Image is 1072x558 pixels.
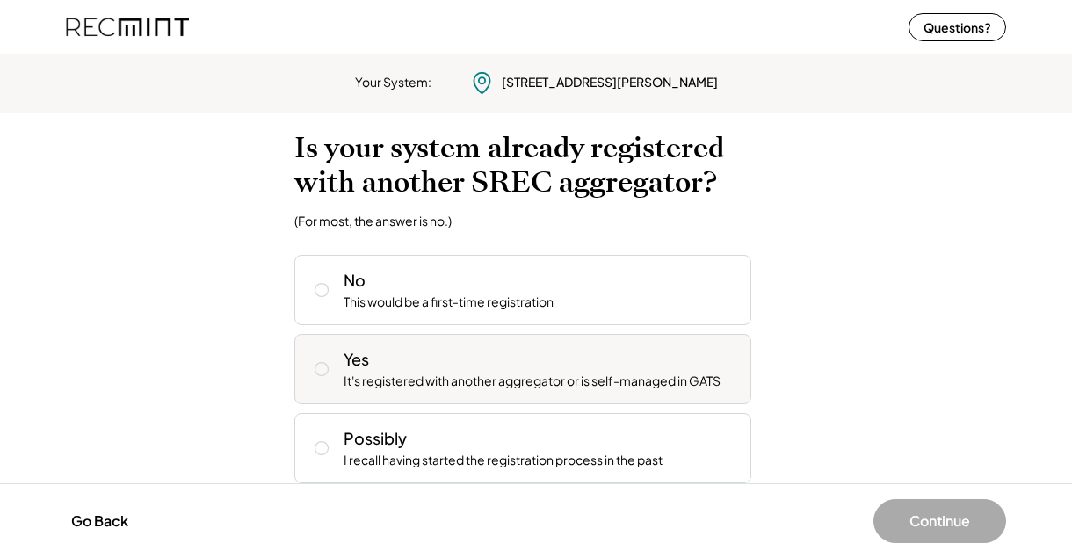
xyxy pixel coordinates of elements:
[294,213,452,228] div: (For most, the answer is no.)
[909,13,1006,41] button: Questions?
[873,499,1006,543] button: Continue
[66,4,189,50] img: recmint-logotype%403x%20%281%29.jpeg
[344,269,366,291] div: No
[502,74,718,91] div: [STREET_ADDRESS][PERSON_NAME]
[344,293,554,311] div: This would be a first-time registration
[344,427,407,449] div: Possibly
[66,502,134,540] button: Go Back
[344,348,369,370] div: Yes
[355,74,431,91] div: Your System:
[294,131,778,199] h2: Is your system already registered with another SREC aggregator?
[344,452,663,469] div: I recall having started the registration process in the past
[344,373,721,390] div: It's registered with another aggregator or is self-managed in GATS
